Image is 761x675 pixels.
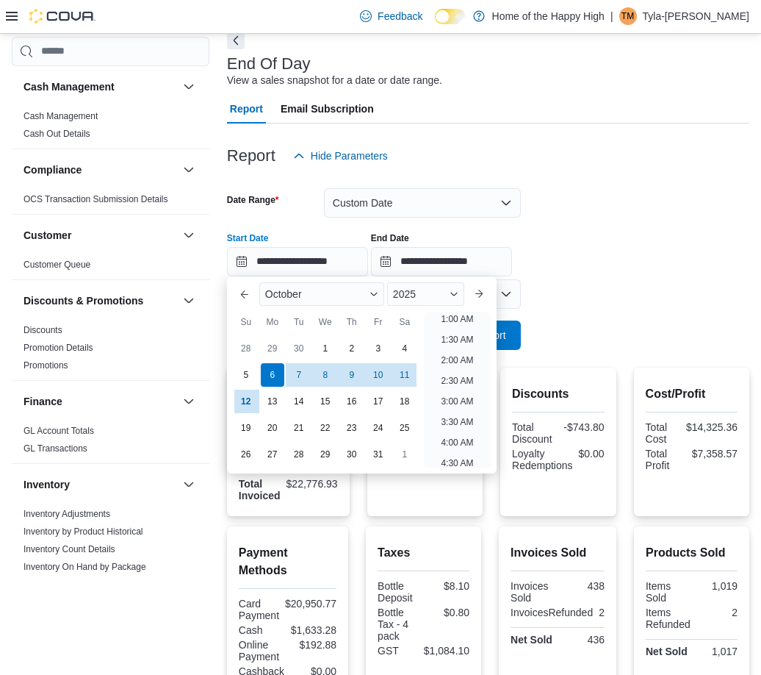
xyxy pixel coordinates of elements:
[696,607,737,618] div: 2
[424,645,469,657] div: $1,084.10
[180,476,198,493] button: Inventory
[24,544,115,554] a: Inventory Count Details
[261,416,284,440] div: day-20
[227,247,368,276] input: Press the down key to enter a popover containing a calendar. Press the escape key to close the po...
[387,282,464,306] div: Button. Open the year selector. 2025 is currently selected.
[261,390,284,413] div: day-13
[24,325,62,335] a: Discounts
[24,443,87,454] a: GL Transactions
[286,478,338,490] div: $22,776.93
[367,443,390,466] div: day-31
[12,321,209,380] div: Discounts & Promotions
[512,448,573,471] div: Loyalty Redemptions
[180,226,198,244] button: Customer
[427,607,470,618] div: $0.80
[24,128,90,140] span: Cash Out Details
[261,310,284,334] div: Mo
[492,7,605,25] p: Home of the Happy High
[239,624,285,636] div: Cash
[290,639,336,651] div: $192.88
[378,9,422,24] span: Feedback
[500,288,512,300] button: Open list of options
[24,477,70,492] h3: Inventory
[393,443,416,466] div: day-1
[435,310,479,328] li: 1:00 AM
[435,9,466,24] input: Dark Mode
[290,624,336,636] div: $1,633.28
[234,337,258,360] div: day-28
[24,194,168,204] a: OCS Transaction Submission Details
[24,293,177,308] button: Discounts & Promotions
[393,390,416,413] div: day-18
[646,385,737,403] h2: Cost/Profit
[29,9,95,24] img: Cova
[227,32,245,49] button: Next
[512,421,555,445] div: Total Discount
[367,363,390,387] div: day-10
[314,310,337,334] div: We
[24,526,143,537] span: Inventory by Product Historical
[234,363,258,387] div: day-5
[435,413,479,431] li: 3:30 AM
[427,580,470,592] div: $8.10
[24,129,90,139] a: Cash Out Details
[239,598,279,621] div: Card Payment
[261,337,284,360] div: day-29
[435,351,479,369] li: 2:00 AM
[24,260,90,270] a: Customer Queue
[24,228,177,243] button: Customer
[24,228,71,243] h3: Customer
[285,598,336,610] div: $20,950.77
[180,78,198,96] button: Cash Management
[261,443,284,466] div: day-27
[24,426,94,436] a: GL Account Totals
[340,363,364,387] div: day-9
[643,7,749,25] p: Tyla-[PERSON_NAME]
[24,477,177,492] button: Inventory
[239,544,336,579] h2: Payment Methods
[393,337,416,360] div: day-4
[239,639,285,662] div: Online Payment
[512,385,605,403] h2: Discounts
[692,448,737,460] div: $7,358.57
[287,443,311,466] div: day-28
[24,193,168,205] span: OCS Transaction Submission Details
[435,372,479,390] li: 2:30 AM
[560,634,605,646] div: 436
[378,544,469,562] h2: Taxes
[560,580,605,592] div: 438
[227,147,275,165] h3: Report
[287,310,311,334] div: Tu
[227,194,279,206] label: Date Range
[511,607,593,618] div: InvoicesRefunded
[435,24,436,25] span: Dark Mode
[610,7,613,25] p: |
[24,394,62,409] h3: Finance
[695,646,738,657] div: 1,017
[354,1,428,31] a: Feedback
[234,310,258,334] div: Su
[24,110,98,122] span: Cash Management
[233,282,256,306] button: Previous Month
[24,343,93,353] a: Promotion Details
[265,288,302,300] span: October
[24,79,115,94] h3: Cash Management
[367,337,390,360] div: day-3
[24,360,68,371] a: Promotions
[24,526,143,537] a: Inventory by Product Historical
[340,443,364,466] div: day-30
[646,421,680,445] div: Total Cost
[281,94,374,124] span: Email Subscription
[393,416,416,440] div: day-25
[324,188,521,218] button: Custom Date
[227,73,442,88] div: View a sales snapshot for a date or date range.
[24,360,68,371] span: Promotions
[287,337,311,360] div: day-30
[393,363,416,387] div: day-11
[646,580,689,604] div: Items Sold
[259,282,384,306] div: Button. Open the month selector. October is currently selected.
[646,607,690,630] div: Items Refunded
[287,416,311,440] div: day-21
